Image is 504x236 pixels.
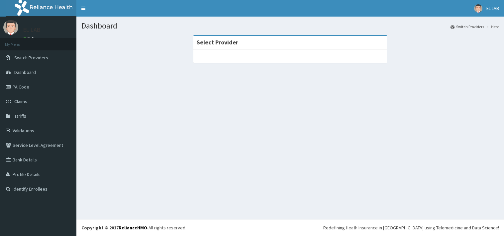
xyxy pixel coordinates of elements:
[81,22,499,30] h1: Dashboard
[486,5,499,11] span: EL LAB
[485,24,499,29] li: Here
[14,98,27,104] span: Claims
[451,24,484,29] a: Switch Providers
[14,69,36,75] span: Dashboard
[14,55,48,61] span: Switch Providers
[474,4,482,13] img: User Image
[323,224,499,231] div: Redefining Heath Insurance in [GEOGRAPHIC_DATA] using Telemedicine and Data Science!
[119,225,147,231] a: RelianceHMO
[197,38,238,46] strong: Select Provider
[3,20,18,35] img: User Image
[23,27,41,33] p: EL LAB
[76,219,504,236] footer: All rights reserved.
[81,225,149,231] strong: Copyright © 2017 .
[23,36,39,41] a: Online
[14,113,26,119] span: Tariffs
